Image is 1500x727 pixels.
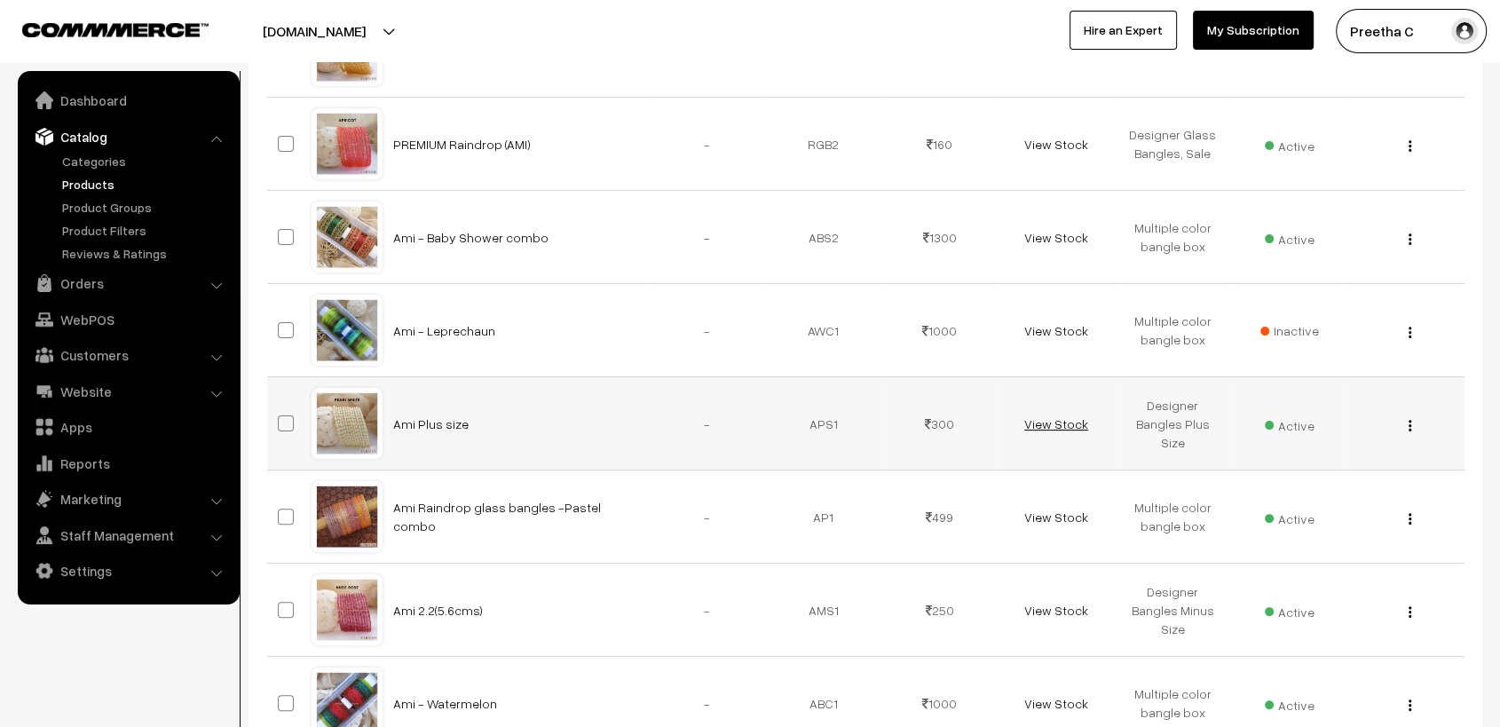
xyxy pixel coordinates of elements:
[765,191,881,284] td: ABS2
[1024,230,1088,245] a: View Stock
[1115,191,1231,284] td: Multiple color bangle box
[1024,137,1088,152] a: View Stock
[649,284,765,377] td: -
[393,416,469,431] a: Ami Plus size
[58,244,233,263] a: Reviews & Ratings
[22,411,233,443] a: Apps
[1070,11,1177,50] a: Hire an Expert
[1024,416,1088,431] a: View Stock
[58,198,233,217] a: Product Groups
[1115,564,1231,657] td: Designer Bangles Minus Size
[22,121,233,153] a: Catalog
[1024,323,1088,338] a: View Stock
[1115,98,1231,191] td: Designer Glass Bangles, Sale
[393,230,549,245] a: Ami - Baby Shower combo
[765,284,881,377] td: AWC1
[22,304,233,336] a: WebPOS
[58,152,233,170] a: Categories
[765,377,881,470] td: APS1
[649,470,765,564] td: -
[393,137,531,152] a: PREMIUM Raindrop (AMI)
[765,470,881,564] td: AP1
[1336,9,1487,53] button: Preetha C
[58,221,233,240] a: Product Filters
[393,500,601,533] a: Ami Raindrop glass bangles -Pastel combo
[1409,140,1411,152] img: Menu
[22,23,209,36] img: COMMMERCE
[1265,598,1314,621] span: Active
[22,555,233,587] a: Settings
[22,339,233,371] a: Customers
[393,696,497,711] a: Ami - Watermelon
[881,377,998,470] td: 300
[22,483,233,515] a: Marketing
[649,564,765,657] td: -
[765,564,881,657] td: AMS1
[1115,377,1231,470] td: Designer Bangles Plus Size
[881,191,998,284] td: 1300
[881,564,998,657] td: 250
[1409,233,1411,245] img: Menu
[22,84,233,116] a: Dashboard
[881,98,998,191] td: 160
[1265,412,1314,435] span: Active
[1265,691,1314,715] span: Active
[1409,420,1411,431] img: Menu
[58,175,233,194] a: Products
[1409,699,1411,711] img: Menu
[22,447,233,479] a: Reports
[22,18,178,39] a: COMMMERCE
[881,470,998,564] td: 499
[1265,505,1314,528] span: Active
[1115,284,1231,377] td: Multiple color bangle box
[1265,225,1314,249] span: Active
[201,9,428,53] button: [DOMAIN_NAME]
[393,323,495,338] a: Ami - Leprechaun
[649,191,765,284] td: -
[1265,132,1314,155] span: Active
[22,375,233,407] a: Website
[1193,11,1314,50] a: My Subscription
[649,98,765,191] td: -
[22,519,233,551] a: Staff Management
[22,267,233,299] a: Orders
[1451,18,1478,44] img: user
[1024,510,1088,525] a: View Stock
[1115,470,1231,564] td: Multiple color bangle box
[881,284,998,377] td: 1000
[1409,606,1411,618] img: Menu
[1024,603,1088,618] a: View Stock
[393,603,483,618] a: Ami 2.2(5.6cms)
[1409,513,1411,525] img: Menu
[1024,696,1088,711] a: View Stock
[1260,321,1319,340] span: Inactive
[1409,327,1411,338] img: Menu
[649,377,765,470] td: -
[765,98,881,191] td: RGB2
